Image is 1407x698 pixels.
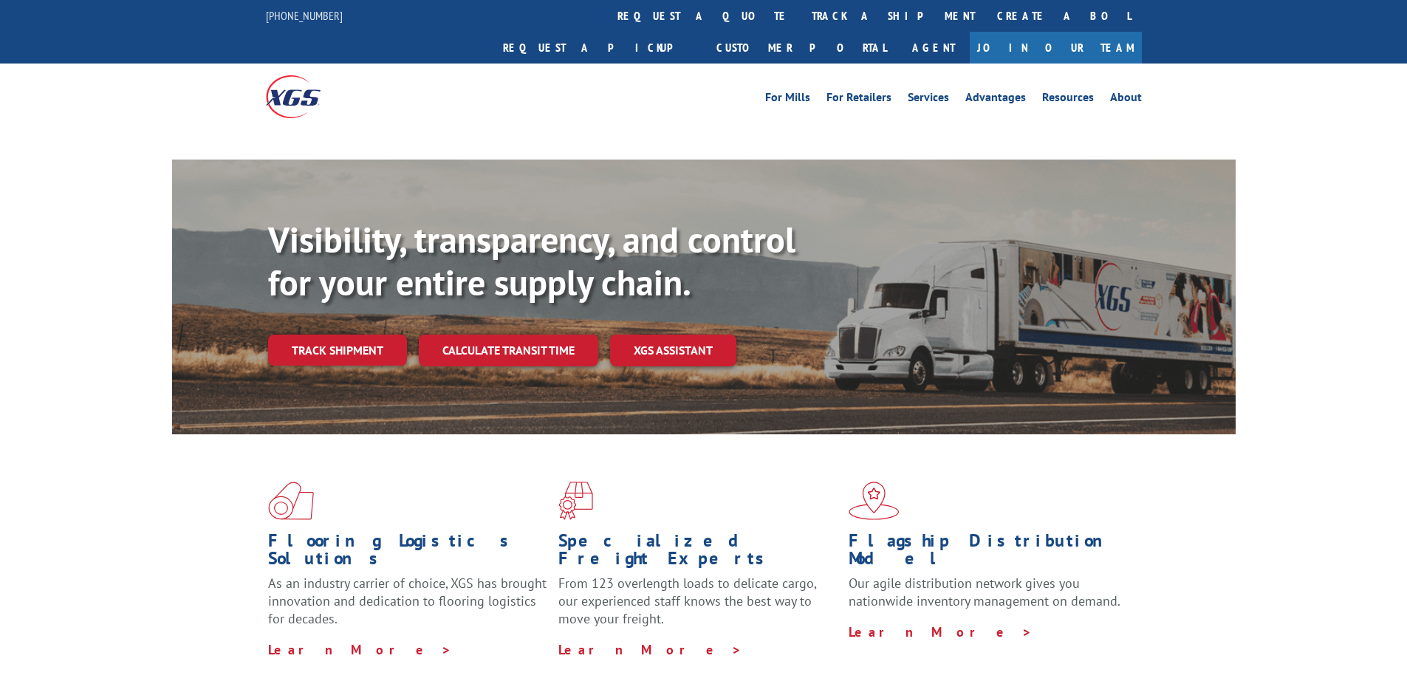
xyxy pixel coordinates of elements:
a: Track shipment [268,335,407,366]
img: xgs-icon-focused-on-flooring-red [558,482,593,520]
b: Visibility, transparency, and control for your entire supply chain. [268,216,795,305]
a: Services [908,92,949,108]
p: From 123 overlength loads to delicate cargo, our experienced staff knows the best way to move you... [558,575,838,640]
a: Learn More > [268,641,452,658]
a: Resources [1042,92,1094,108]
h1: Flagship Distribution Model [849,532,1128,575]
a: Agent [897,32,970,64]
h1: Flooring Logistics Solutions [268,532,547,575]
h1: Specialized Freight Experts [558,532,838,575]
a: Learn More > [558,641,742,658]
span: Our agile distribution network gives you nationwide inventory management on demand. [849,575,1120,609]
a: Calculate transit time [419,335,598,366]
img: xgs-icon-flagship-distribution-model-red [849,482,900,520]
a: For Retailers [826,92,891,108]
a: Request a pickup [492,32,705,64]
a: XGS ASSISTANT [610,335,736,366]
img: xgs-icon-total-supply-chain-intelligence-red [268,482,314,520]
a: Learn More > [849,623,1033,640]
a: Customer Portal [705,32,897,64]
a: Join Our Team [970,32,1142,64]
a: For Mills [765,92,810,108]
span: As an industry carrier of choice, XGS has brought innovation and dedication to flooring logistics... [268,575,547,627]
a: [PHONE_NUMBER] [266,8,343,23]
a: About [1110,92,1142,108]
a: Advantages [965,92,1026,108]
